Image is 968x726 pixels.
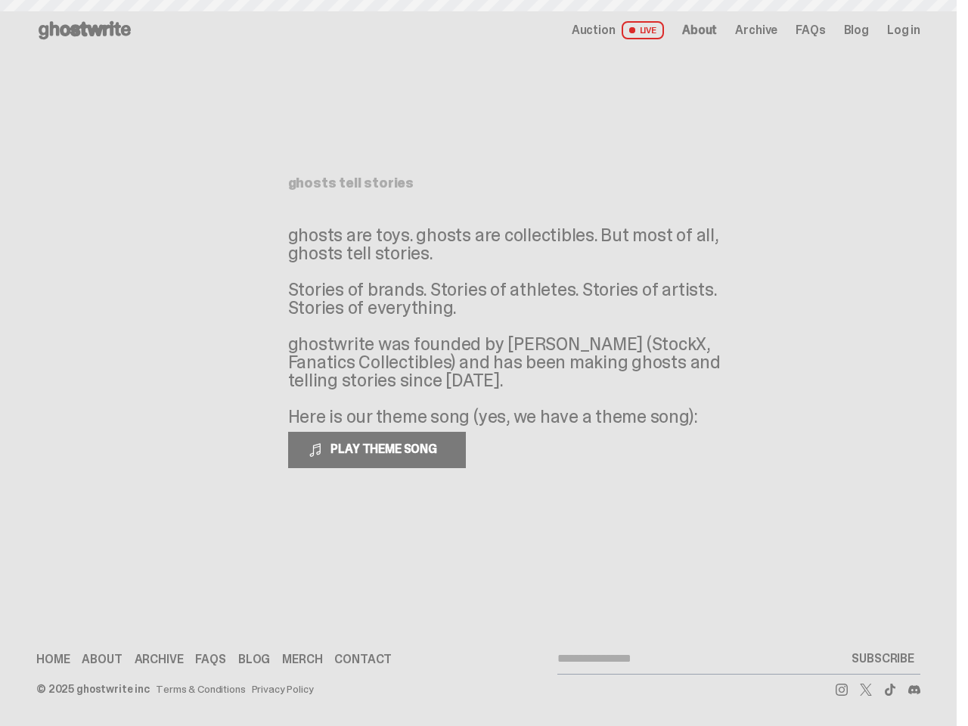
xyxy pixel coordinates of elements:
[288,432,466,468] button: PLAY THEME SONG
[288,176,669,190] h1: ghosts tell stories
[622,21,665,39] span: LIVE
[195,653,225,665] a: FAQs
[135,653,184,665] a: Archive
[288,226,742,426] p: ghosts are toys. ghosts are collectibles. But most of all, ghosts tell stories. Stories of brands...
[796,24,825,36] a: FAQs
[887,24,920,36] a: Log in
[844,24,869,36] a: Blog
[238,653,270,665] a: Blog
[252,684,314,694] a: Privacy Policy
[82,653,122,665] a: About
[36,653,70,665] a: Home
[334,653,392,665] a: Contact
[572,21,664,39] a: Auction LIVE
[572,24,616,36] span: Auction
[682,24,717,36] a: About
[324,441,446,457] span: PLAY THEME SONG
[36,684,150,694] div: © 2025 ghostwrite inc
[735,24,777,36] a: Archive
[845,644,920,674] button: SUBSCRIBE
[282,653,322,665] a: Merch
[156,684,245,694] a: Terms & Conditions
